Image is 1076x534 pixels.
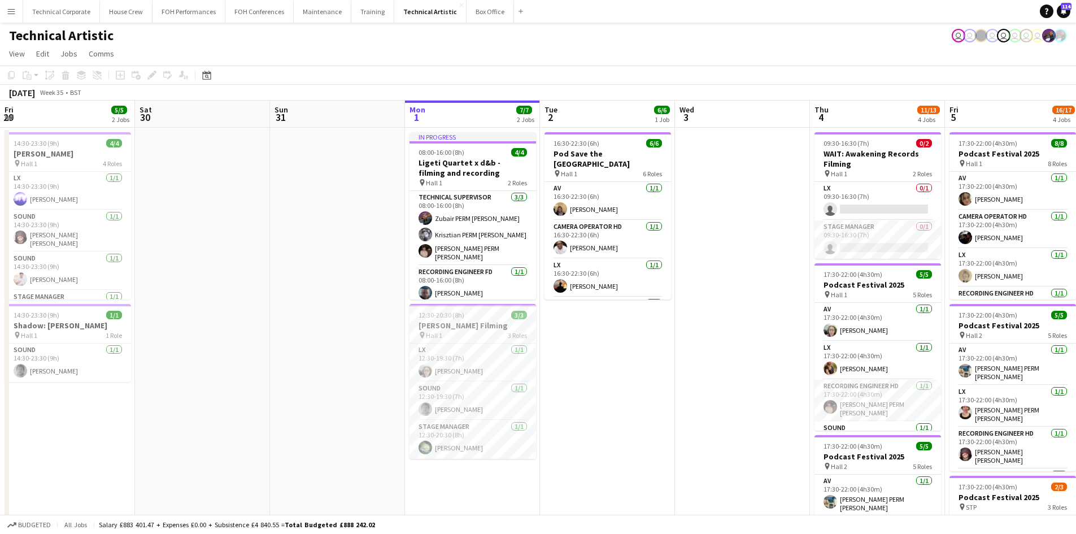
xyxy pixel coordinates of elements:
[814,475,941,516] app-card-role: AV1/117:30-22:00 (4h30m)[PERSON_NAME] PERM [PERSON_NAME]
[913,290,932,299] span: 5 Roles
[913,462,932,471] span: 5 Roles
[949,249,1076,287] app-card-role: LX1/117:30-22:00 (4h30m)[PERSON_NAME]
[814,149,941,169] h3: WAIT: Awakening Records Filming
[986,29,999,42] app-user-avatar: Nathan PERM Birdsall
[3,111,14,124] span: 29
[1061,3,1071,10] span: 114
[1052,106,1075,114] span: 16/17
[103,159,122,168] span: 4 Roles
[814,132,941,259] div: 09:30-16:30 (7h)0/2WAIT: Awakening Records Filming Hall 12 RolesLX0/109:30-16:30 (7h) Stage Manag...
[138,111,152,124] span: 30
[913,170,932,178] span: 2 Roles
[949,320,1076,331] h3: Podcast Festival 2025
[394,1,467,23] button: Technical Artistic
[966,503,977,511] span: STP
[824,139,869,147] span: 09:30-16:30 (7h)
[949,469,1076,507] app-card-role: Sound1/1
[70,88,81,97] div: BST
[410,320,536,331] h3: [PERSON_NAME] Filming
[1020,29,1033,42] app-user-avatar: Liveforce Admin
[949,210,1076,249] app-card-role: Camera Operator HD1/117:30-22:00 (4h30m)[PERSON_NAME]
[544,259,671,297] app-card-role: LX1/116:30-22:30 (6h)[PERSON_NAME]
[949,172,1076,210] app-card-role: AV1/117:30-22:00 (4h30m)[PERSON_NAME]
[410,158,536,178] h3: Ligeti Quartet x d&b - filming and recording
[517,115,534,124] div: 2 Jobs
[814,422,941,460] app-card-role: Sound1/1
[814,263,941,431] div: 17:30-22:00 (4h30m)5/5Podcast Festival 2025 Hall 15 RolesAV1/117:30-22:00 (4h30m)[PERSON_NAME]LX1...
[814,341,941,380] app-card-role: LX1/117:30-22:00 (4h30m)[PERSON_NAME]
[285,520,375,529] span: Total Budgeted £888 242.02
[824,270,882,279] span: 17:30-22:00 (4h30m)
[5,105,14,115] span: Fri
[273,111,288,124] span: 31
[410,304,536,459] div: 12:30-20:30 (8h)3/3[PERSON_NAME] Filming Hall 13 RolesLX1/112:30-19:30 (7h)[PERSON_NAME]Sound1/11...
[516,106,532,114] span: 7/7
[106,139,122,147] span: 4/4
[225,1,294,23] button: FOH Conferences
[813,111,829,124] span: 4
[419,311,464,319] span: 12:30-20:30 (8h)
[275,105,288,115] span: Sun
[294,1,351,23] button: Maintenance
[410,132,536,141] div: In progress
[36,49,49,59] span: Edit
[949,427,1076,469] app-card-role: Recording Engineer HD1/117:30-22:00 (4h30m)[PERSON_NAME] [PERSON_NAME]
[112,115,129,124] div: 2 Jobs
[544,149,671,169] h3: Pod Save the [GEOGRAPHIC_DATA]
[544,220,671,259] app-card-role: Camera Operator HD1/116:30-22:30 (6h)[PERSON_NAME]
[814,451,941,462] h3: Podcast Festival 2025
[99,520,375,529] div: Salary £883 401.47 + Expenses £0.00 + Subsistence £4 840.55 =
[824,442,882,450] span: 17:30-22:00 (4h30m)
[5,46,29,61] a: View
[408,111,425,124] span: 1
[426,179,442,187] span: Hall 1
[831,462,847,471] span: Hall 2
[419,148,464,157] span: 08:00-16:00 (8h)
[917,106,940,114] span: 11/13
[1053,115,1074,124] div: 4 Jobs
[410,382,536,420] app-card-role: Sound1/112:30-19:30 (7h)[PERSON_NAME]
[916,442,932,450] span: 5/5
[561,170,577,178] span: Hall 1
[5,304,131,382] app-job-card: 14:30-23:30 (9h)1/1Shadow: [PERSON_NAME] Hall 11 RoleSound1/114:30-23:30 (9h)[PERSON_NAME]
[949,304,1076,471] app-job-card: 17:30-22:00 (4h30m)5/5Podcast Festival 2025 Hall 25 RolesAV1/117:30-22:00 (4h30m)[PERSON_NAME] PE...
[9,27,114,44] h1: Technical Artistic
[1051,483,1067,491] span: 2/3
[1048,331,1067,340] span: 5 Roles
[6,519,53,531] button: Budgeted
[959,483,1017,491] span: 17:30-22:00 (4h30m)
[1031,29,1044,42] app-user-avatar: Liveforce Admin
[814,182,941,220] app-card-role: LX0/109:30-16:30 (7h)
[916,139,932,147] span: 0/2
[1048,159,1067,168] span: 8 Roles
[410,191,536,266] app-card-role: Technical Supervisor3/308:00-16:00 (8h)Zubair PERM [PERSON_NAME]Krisztian PERM [PERSON_NAME][PERS...
[5,320,131,331] h3: Shadow: [PERSON_NAME]
[140,105,152,115] span: Sat
[1053,29,1067,42] app-user-avatar: Zubair PERM Dhalla
[678,111,694,124] span: 3
[9,49,25,59] span: View
[18,521,51,529] span: Budgeted
[410,105,425,115] span: Mon
[544,297,671,339] app-card-role: Recording Engineer HD1/1
[9,87,35,98] div: [DATE]
[949,132,1076,299] div: 17:30-22:00 (4h30m)8/8Podcast Festival 2025 Hall 18 RolesAV1/117:30-22:00 (4h30m)[PERSON_NAME]Cam...
[89,49,114,59] span: Comms
[831,290,847,299] span: Hall 1
[966,331,982,340] span: Hall 2
[646,139,662,147] span: 6/6
[111,106,127,114] span: 5/5
[679,105,694,115] span: Wed
[410,132,536,299] app-job-card: In progress08:00-16:00 (8h)4/4Ligeti Quartet x d&b - filming and recording Hall 12 RolesTechnical...
[814,303,941,341] app-card-role: AV1/117:30-22:00 (4h30m)[PERSON_NAME]
[410,420,536,459] app-card-role: Stage Manager1/112:30-20:30 (8h)[PERSON_NAME]
[5,290,131,329] app-card-role: Stage Manager1/1
[14,139,59,147] span: 14:30-23:30 (9h)
[32,46,54,61] a: Edit
[351,1,394,23] button: Training
[544,105,557,115] span: Tue
[974,29,988,42] app-user-avatar: Gabrielle Barr
[554,139,599,147] span: 16:30-22:30 (6h)
[814,380,941,422] app-card-role: Recording Engineer HD1/117:30-22:00 (4h30m)[PERSON_NAME] PERM [PERSON_NAME]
